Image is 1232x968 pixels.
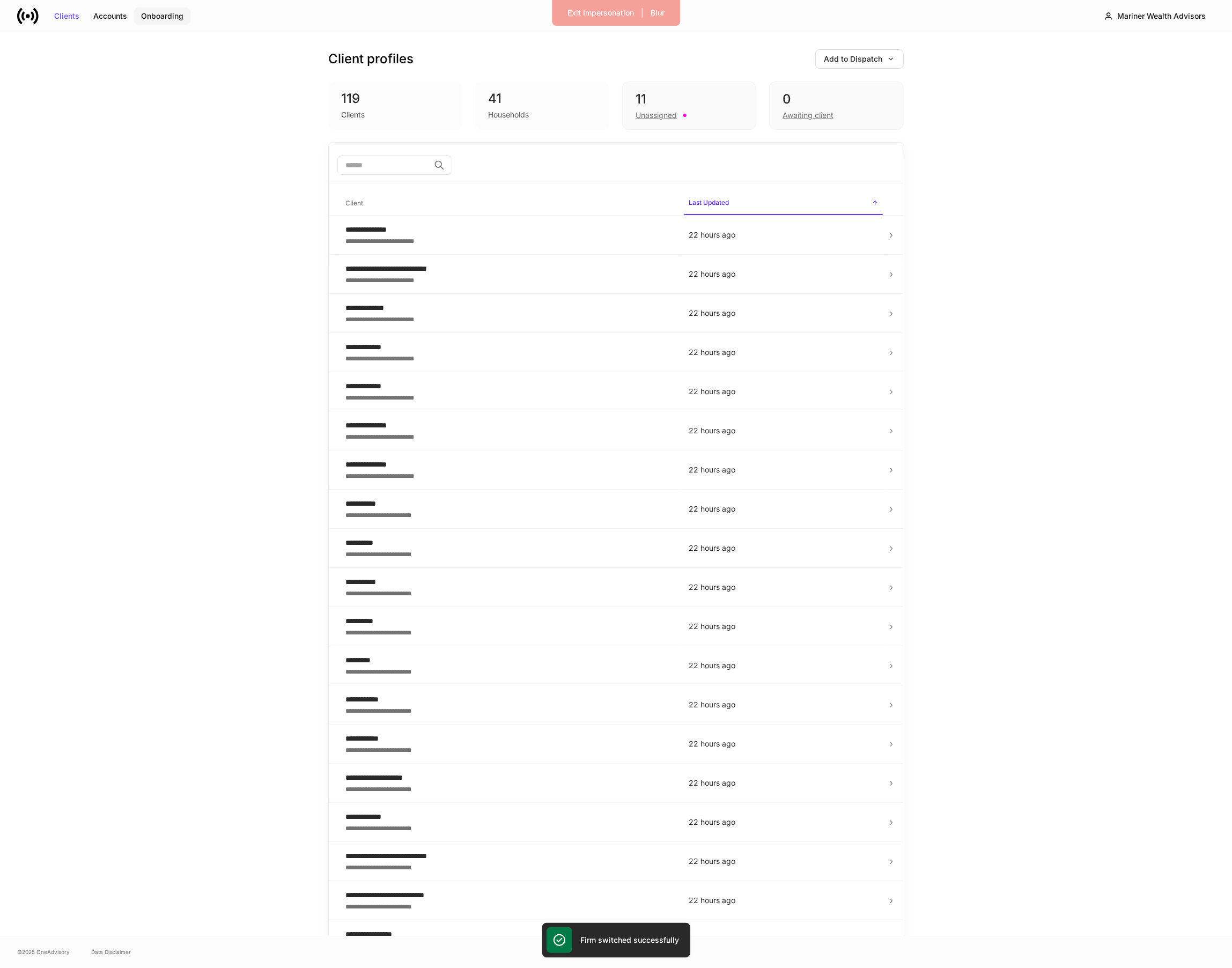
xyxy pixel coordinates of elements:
div: Awaiting client [783,110,833,121]
p: 22 hours ago [689,817,879,827]
h6: Client [346,198,364,208]
p: 22 hours ago [689,386,879,397]
button: Onboarding [134,8,190,25]
p: 22 hours ago [689,269,879,279]
p: 22 hours ago [689,230,879,240]
div: 11 [636,91,743,108]
button: Exit Impersonation [560,4,641,21]
div: Exit Impersonation [567,9,634,17]
p: 22 hours ago [689,856,879,867]
div: Clients [342,109,365,120]
h3: Client profiles [329,50,414,68]
div: Blur [651,9,665,17]
div: 0Awaiting client [769,82,903,130]
p: 22 hours ago [689,699,879,710]
a: Data Disclaimer [91,948,131,956]
span: Client [342,193,676,215]
div: Clients [54,12,79,20]
span: Last Updated [684,192,883,215]
div: Accounts [93,12,127,20]
div: Onboarding [141,12,183,20]
div: Unassigned [636,110,677,121]
div: 0 [783,91,890,108]
p: 22 hours ago [689,660,879,671]
p: 22 hours ago [689,738,879,749]
button: Add to Dispatch [815,49,904,69]
div: 41 [488,90,596,107]
span: © 2025 OneAdvisory [17,948,70,956]
p: 22 hours ago [689,504,879,514]
p: 22 hours ago [689,895,879,906]
button: Blur [644,4,672,21]
p: 22 hours ago [689,621,879,632]
p: 22 hours ago [689,543,879,553]
h6: Last Updated [689,197,729,208]
div: Households [488,109,529,120]
p: 22 hours ago [689,308,879,319]
button: Mariner Wealth Advisors [1095,6,1215,26]
div: Mariner Wealth Advisors [1117,12,1206,20]
button: Clients [47,8,86,25]
p: 22 hours ago [689,934,879,945]
p: 22 hours ago [689,778,879,788]
div: 11Unassigned [622,82,756,130]
p: 22 hours ago [689,582,879,593]
button: Accounts [86,8,134,25]
p: 22 hours ago [689,347,879,358]
h5: Firm switched successfully [581,935,680,945]
p: 22 hours ago [689,464,879,475]
div: Add to Dispatch [824,55,895,63]
div: 119 [342,90,450,107]
p: 22 hours ago [689,425,879,436]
